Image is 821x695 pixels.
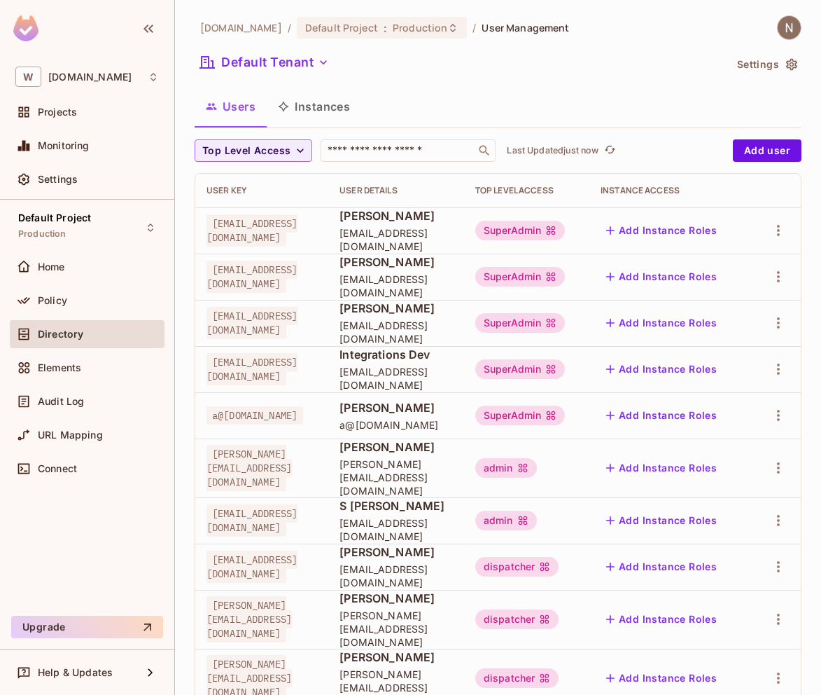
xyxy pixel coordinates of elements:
[475,406,566,425] div: SuperAdmin
[339,457,453,497] span: [PERSON_NAME][EMAIL_ADDRESS][DOMAIN_NAME]
[38,429,103,441] span: URL Mapping
[601,556,722,578] button: Add Instance Roles
[206,504,297,537] span: [EMAIL_ADDRESS][DOMAIN_NAME]
[339,254,453,270] span: [PERSON_NAME]
[601,608,722,631] button: Add Instance Roles
[393,21,447,34] span: Production
[339,418,453,432] span: a@[DOMAIN_NAME]
[339,609,453,649] span: [PERSON_NAME][EMAIL_ADDRESS][DOMAIN_NAME]
[339,185,453,196] div: User Details
[206,445,292,491] span: [PERSON_NAME][EMAIL_ADDRESS][DOMAIN_NAME]
[206,353,297,385] span: [EMAIL_ADDRESS][DOMAIN_NAME]
[18,212,91,223] span: Default Project
[733,139,801,162] button: Add user
[339,347,453,362] span: Integrations Dev
[475,610,559,629] div: dispatcher
[601,358,722,380] button: Add Instance Roles
[601,185,739,196] div: Instance Access
[38,174,78,185] span: Settings
[38,295,67,306] span: Policy
[601,667,722,689] button: Add Instance Roles
[475,458,537,478] div: admin
[48,71,132,83] span: Workspace: withpronto.com
[601,312,722,334] button: Add Instance Roles
[601,142,618,159] button: refresh
[475,668,559,688] div: dispatcher
[339,365,453,392] span: [EMAIL_ADDRESS][DOMAIN_NAME]
[38,261,65,273] span: Home
[206,261,297,293] span: [EMAIL_ADDRESS][DOMAIN_NAME]
[339,563,453,589] span: [EMAIL_ADDRESS][DOMAIN_NAME]
[339,208,453,223] span: [PERSON_NAME]
[339,439,453,455] span: [PERSON_NAME]
[507,145,598,156] p: Last Updated just now
[11,616,163,638] button: Upgrade
[288,21,291,34] li: /
[601,509,722,532] button: Add Instance Roles
[339,226,453,253] span: [EMAIL_ADDRESS][DOMAIN_NAME]
[475,185,578,196] div: Top Level Access
[339,273,453,299] span: [EMAIL_ADDRESS][DOMAIN_NAME]
[339,516,453,543] span: [EMAIL_ADDRESS][DOMAIN_NAME]
[38,362,81,373] span: Elements
[38,106,77,118] span: Projects
[601,457,722,479] button: Add Instance Roles
[15,67,41,87] span: W
[475,313,566,333] div: SuperAdmin
[38,329,83,340] span: Directory
[339,649,453,665] span: [PERSON_NAME]
[475,511,537,530] div: admin
[267,89,361,124] button: Instances
[206,307,297,339] span: [EMAIL_ADDRESS][DOMAIN_NAME]
[206,551,297,583] span: [EMAIL_ADDRESS][DOMAIN_NAME]
[200,21,282,34] span: the active workspace
[475,359,566,379] div: SuperAdmin
[475,221,566,240] div: SuperAdmin
[475,557,559,577] div: dispatcher
[339,544,453,560] span: [PERSON_NAME]
[601,404,722,427] button: Add Instance Roles
[731,53,801,76] button: Settings
[202,142,290,160] span: Top Level Access
[206,214,297,247] span: [EMAIL_ADDRESS][DOMAIN_NAME]
[38,140,90,151] span: Monitoring
[38,667,113,678] span: Help & Updates
[598,142,618,159] span: Click to refresh data
[778,16,801,39] img: Naman Malik
[339,400,453,415] span: [PERSON_NAME]
[195,51,335,74] button: Default Tenant
[339,319,453,345] span: [EMAIL_ADDRESS][DOMAIN_NAME]
[18,228,66,240] span: Production
[339,498,453,514] span: S [PERSON_NAME]
[339,301,453,316] span: [PERSON_NAME]
[482,21,569,34] span: User Management
[604,144,616,158] span: refresh
[38,463,77,474] span: Connect
[195,139,312,162] button: Top Level Access
[339,591,453,606] span: [PERSON_NAME]
[38,396,84,407] span: Audit Log
[206,596,292,642] span: [PERSON_NAME][EMAIL_ADDRESS][DOMAIN_NAME]
[472,21,476,34] li: /
[206,185,317,196] div: User Key
[383,22,388,34] span: :
[13,15,38,41] img: SReyMgAAAABJRU5ErkJggg==
[601,219,722,242] button: Add Instance Roles
[206,406,303,425] span: a@[DOMAIN_NAME]
[195,89,267,124] button: Users
[305,21,378,34] span: Default Project
[475,267,566,287] div: SuperAdmin
[601,266,722,288] button: Add Instance Roles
